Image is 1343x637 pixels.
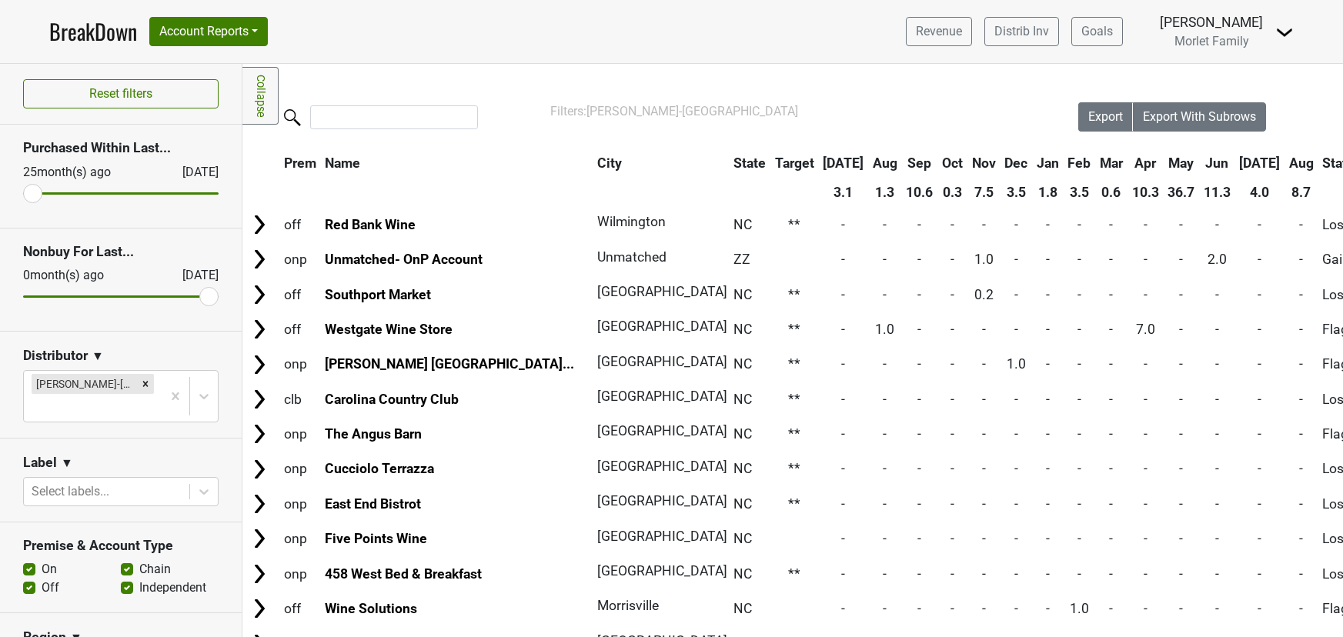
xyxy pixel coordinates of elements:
th: Jun: activate to sort column ascending [1200,149,1234,177]
th: Apr: activate to sort column ascending [1128,149,1163,177]
button: Reset filters [23,79,219,108]
th: May: activate to sort column ascending [1164,149,1198,177]
span: - [1215,531,1219,546]
span: Target [775,155,814,171]
th: Target: activate to sort column ascending [771,149,818,177]
span: - [1109,252,1113,267]
span: - [982,566,986,582]
span: - [1014,496,1018,512]
span: - [917,287,921,302]
span: - [917,566,921,582]
span: Prem [284,155,316,171]
span: - [1215,461,1219,476]
span: - [950,252,954,267]
span: - [1077,531,1081,546]
span: - [841,601,845,616]
img: Arrow right [248,422,271,445]
span: - [883,252,887,267]
span: - [1077,252,1081,267]
a: BreakDown [49,15,137,48]
span: - [917,426,921,442]
span: - [1046,601,1050,616]
span: - [1215,322,1219,337]
span: - [1046,392,1050,407]
a: [PERSON_NAME] [GEOGRAPHIC_DATA]... [325,356,574,372]
span: NC [733,392,752,407]
th: Aug: activate to sort column ascending [1285,149,1318,177]
th: 10.6 [903,178,937,206]
span: - [1258,252,1261,267]
img: Arrow right [248,353,271,376]
span: - [982,601,986,616]
span: Morlet Family [1174,34,1249,48]
span: [GEOGRAPHIC_DATA] [597,423,727,439]
span: - [917,531,921,546]
span: - [1014,531,1018,546]
span: - [1299,252,1303,267]
h3: Nonbuy For Last... [23,244,219,260]
span: - [1109,496,1113,512]
span: - [1109,566,1113,582]
span: - [917,392,921,407]
div: 0 month(s) ago [23,266,145,285]
span: - [841,252,845,267]
span: 2.0 [1208,252,1227,267]
span: - [1109,322,1113,337]
span: - [1179,287,1183,302]
img: Dropdown Menu [1275,23,1294,42]
img: Arrow right [248,318,271,341]
span: - [1144,601,1148,616]
span: 1.0 [974,252,994,267]
h3: Label [23,455,57,471]
span: - [883,287,887,302]
span: - [1144,461,1148,476]
span: - [1258,322,1261,337]
span: - [841,392,845,407]
img: Arrow right [248,492,271,515]
td: clb [280,382,320,415]
label: Chain [139,560,171,579]
label: Off [42,579,59,597]
span: - [1144,356,1148,372]
div: [PERSON_NAME] [1160,12,1263,32]
a: Southport Market [325,287,431,302]
span: - [1014,287,1018,302]
th: Nov: activate to sort column ascending [968,149,1000,177]
img: Arrow right [248,458,271,481]
span: - [1299,392,1303,407]
span: NC [733,566,752,582]
span: [GEOGRAPHIC_DATA] [597,354,727,369]
span: - [950,392,954,407]
span: - [1046,356,1050,372]
img: Arrow right [248,562,271,585]
a: 458 West Bed & Breakfast [325,566,482,582]
span: - [1299,531,1303,546]
th: 3.1 [819,178,867,206]
span: - [1179,461,1183,476]
span: Name [325,155,360,171]
span: - [1299,496,1303,512]
th: 7.5 [968,178,1000,206]
span: - [1258,531,1261,546]
div: [DATE] [169,163,219,182]
a: East End Bistrot [325,496,421,512]
span: - [1215,566,1219,582]
span: - [1144,217,1148,232]
span: NC [733,531,752,546]
span: - [1215,426,1219,442]
span: - [950,461,954,476]
span: - [883,461,887,476]
span: - [1046,426,1050,442]
span: - [982,461,986,476]
span: - [841,287,845,302]
span: - [982,392,986,407]
span: - [1299,426,1303,442]
td: off [280,312,320,345]
span: - [1144,496,1148,512]
span: - [1109,461,1113,476]
span: - [1046,287,1050,302]
span: - [883,392,887,407]
span: [GEOGRAPHIC_DATA] [597,563,727,579]
button: Account Reports [149,17,268,46]
span: - [1014,566,1018,582]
